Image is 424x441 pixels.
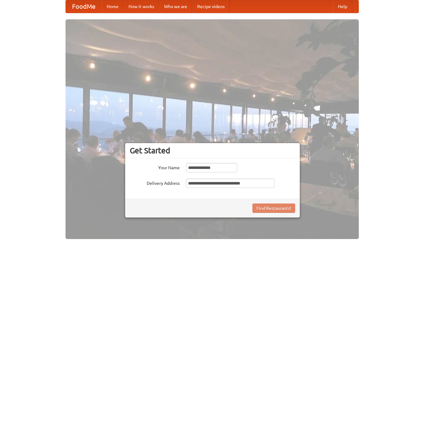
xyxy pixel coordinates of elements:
[252,204,295,213] button: Find Restaurants!
[130,163,180,171] label: Your Name
[192,0,230,13] a: Recipe videos
[66,0,102,13] a: FoodMe
[333,0,352,13] a: Help
[102,0,124,13] a: Home
[130,146,295,155] h3: Get Started
[124,0,159,13] a: How it works
[130,179,180,186] label: Delivery Address
[159,0,192,13] a: Who we are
